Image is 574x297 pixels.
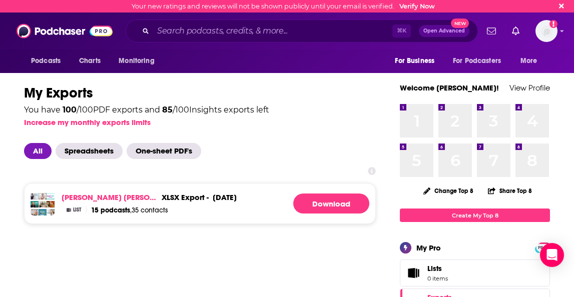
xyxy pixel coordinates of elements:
div: export - [162,192,209,202]
button: Open AdvancedNew [419,25,469,37]
span: New [451,18,469,28]
img: Teach. Play. Love. Parenting Advice for the Early Years [39,209,47,217]
a: Show notifications dropdown [483,22,500,39]
div: Search podcasts, credits, & more... [126,19,478,42]
img: The Busy Vibrant Mom - Strategic Time Management, Home Organization, Productivity, Christian Mom,... [47,209,55,217]
button: open menu [446,51,515,70]
span: Lists [427,264,442,273]
span: Spreadsheets [56,143,123,159]
img: Play2Learn Podcast [47,193,55,201]
div: Your new ratings and reviews will not be shown publicly until your email is verified. [132,2,435,10]
a: View Profile [509,83,550,92]
span: List [73,207,82,212]
a: Welcome [PERSON_NAME]! [400,83,499,92]
span: Monitoring [119,54,154,68]
button: All [24,143,56,159]
div: [DATE] [213,192,237,202]
button: Change Top 8 [417,184,479,197]
span: 0 items [427,275,448,282]
span: PRO [536,244,548,251]
button: One-sheet PDF's [127,143,205,159]
span: Podcasts [31,54,61,68]
span: For Podcasters [453,54,501,68]
span: For Business [395,54,434,68]
a: PRO [536,243,548,251]
button: Share Top 8 [487,181,532,200]
img: No One Told Us [47,201,55,209]
a: Create My Top 8 [400,208,550,222]
div: Open Intercom Messenger [540,243,564,267]
span: ⌘ K [392,24,411,37]
span: Open Advanced [423,28,465,33]
span: xlsx [162,192,179,202]
span: All [24,143,52,159]
a: Lists [400,259,550,286]
input: Search podcasts, credits, & more... [153,23,392,39]
img: HERself [39,201,47,209]
img: User Profile [535,20,557,42]
button: Spreadsheets [56,143,127,159]
img: Podchaser - Follow, Share and Rate Podcasts [17,21,113,40]
span: 15 podcasts [91,206,130,214]
div: You have / 100 PDF exports and / 100 Insights exports left [24,106,269,114]
h1: My Exports [24,84,376,102]
a: Show notifications dropdown [508,22,523,39]
button: Show profile menu [535,20,557,42]
span: Charts [79,54,101,68]
div: My Pro [416,243,441,252]
span: More [520,54,537,68]
img: Moms Overcoming Overwhelm | Decluttering Tips, Declutter, Systems, Routines for Moms, Home Organi... [31,193,39,201]
button: Increase my monthly exports limits [24,117,151,127]
a: 15 podcasts,35 contacts [91,206,168,214]
a: [PERSON_NAME] [PERSON_NAME]- [PERSON_NAME]- 7/28 [62,192,158,202]
button: open menu [388,51,447,70]
button: open menu [112,51,167,70]
img: Respectful Parenting: Janet Lansbury Unruffled [39,193,47,201]
span: 100 [63,105,77,114]
span: 85 [162,105,173,114]
span: Logged in as robin.richardson [535,20,557,42]
a: Verify Now [399,2,435,10]
svg: Email not verified [549,20,557,28]
span: One-sheet PDF's [127,143,201,159]
img: Declutter Your Chaos - Minimalism, Decluttering, Home Organization [31,209,39,217]
button: open menu [24,51,74,70]
a: Generating File [293,193,369,213]
span: Lists [427,264,448,273]
span: Lists [403,266,423,280]
a: Charts [73,51,107,70]
img: The Lisa Show [31,201,39,209]
button: open menu [513,51,550,70]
